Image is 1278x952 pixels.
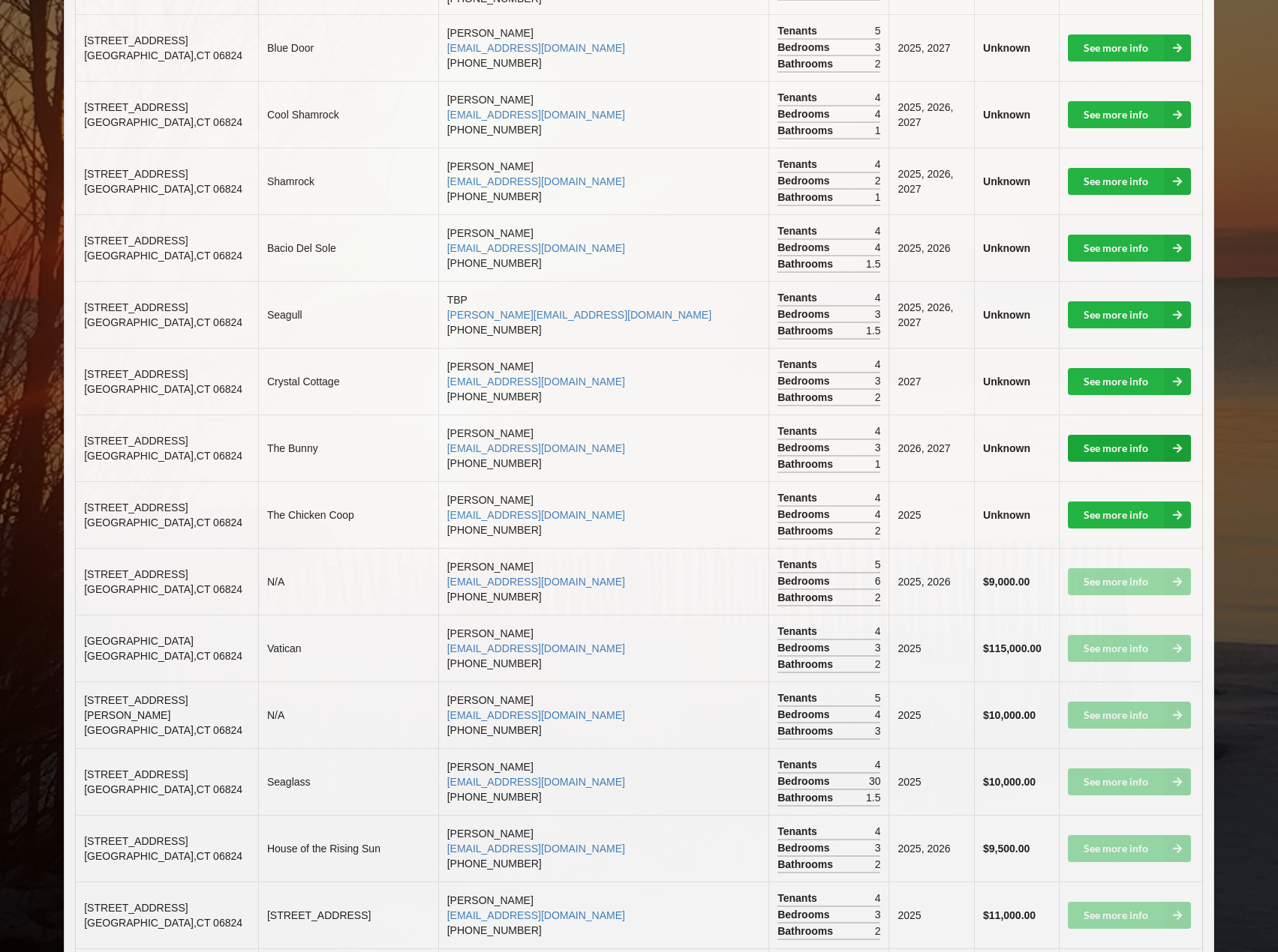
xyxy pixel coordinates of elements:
a: [EMAIL_ADDRESS][DOMAIN_NAME] [447,843,625,855]
a: See more info [1068,435,1191,462]
td: Shamrock [258,148,438,214]
b: $115,000.00 [983,642,1042,654]
span: 2 [875,590,881,605]
a: See more info [1068,368,1191,395]
span: [GEOGRAPHIC_DATA] , CT 06824 [84,583,242,595]
span: 3 [875,640,881,655]
b: Unknown [983,42,1030,54]
span: Tenants [777,557,821,572]
td: Crystal Cottage [258,348,438,415]
span: [GEOGRAPHIC_DATA] , CT 06824 [84,917,242,929]
span: Tenants [777,290,821,305]
span: Bathrooms [777,323,837,338]
span: 3 [875,907,881,922]
b: Unknown [983,109,1030,121]
span: [GEOGRAPHIC_DATA] , CT 06824 [84,650,242,662]
td: 2025, 2027 [889,14,974,81]
span: 1.5 [866,323,880,338]
span: 4 [875,90,881,105]
a: [EMAIL_ADDRESS][DOMAIN_NAME] [447,442,625,454]
span: [STREET_ADDRESS] [84,34,188,46]
span: [GEOGRAPHIC_DATA] , CT 06824 [84,383,242,395]
span: 2 [875,390,881,405]
a: [PERSON_NAME][EMAIL_ADDRESS][DOMAIN_NAME] [447,309,711,321]
span: [STREET_ADDRESS] [84,301,188,313]
a: [EMAIL_ADDRESS][DOMAIN_NAME] [447,376,625,388]
span: [STREET_ADDRESS] [84,101,188,113]
td: [PERSON_NAME] [PHONE_NUMBER] [438,348,769,415]
span: [GEOGRAPHIC_DATA] , CT 06824 [84,450,242,462]
a: [EMAIL_ADDRESS][DOMAIN_NAME] [447,909,625,921]
td: 2025, 2026 [889,214,974,281]
span: 2 [875,523,881,538]
span: Bathrooms [777,523,837,538]
span: [GEOGRAPHIC_DATA] , CT 06824 [84,116,242,128]
td: House of the Rising Sun [258,815,438,882]
td: [PERSON_NAME] [PHONE_NUMBER] [438,14,769,81]
span: 4 [875,106,881,121]
span: 4 [875,490,881,505]
a: See more info [1068,235,1191,262]
span: 1 [875,457,881,472]
td: [PERSON_NAME] [PHONE_NUMBER] [438,681,769,748]
b: Unknown [983,442,1030,454]
span: Bathrooms [777,390,837,405]
b: $9,000.00 [983,576,1030,588]
td: The Chicken Coop [258,481,438,548]
b: $9,500.00 [983,843,1030,855]
span: [GEOGRAPHIC_DATA] , CT 06824 [84,850,242,862]
span: 2 [875,657,881,672]
span: 2 [875,56,881,71]
span: 3 [875,723,881,738]
span: 4 [875,240,881,255]
span: [GEOGRAPHIC_DATA] , CT 06824 [84,724,242,736]
span: Bedrooms [777,173,833,188]
span: 5 [875,690,881,705]
span: Bedrooms [777,640,833,655]
span: Bathrooms [777,190,837,205]
span: Tenants [777,357,821,372]
span: Bathrooms [777,924,837,939]
a: See more info [1068,168,1191,195]
span: 4 [875,223,881,238]
span: Bedrooms [777,507,833,522]
span: 4 [875,290,881,305]
span: 5 [875,23,881,38]
span: [STREET_ADDRESS] [84,501,188,513]
td: 2025 [889,882,974,948]
span: 2 [875,924,881,939]
span: Tenants [777,223,821,238]
span: Bathrooms [777,657,837,672]
span: Bedrooms [777,907,833,922]
a: [EMAIL_ADDRESS][DOMAIN_NAME] [447,642,625,654]
span: Bedrooms [777,106,833,121]
td: 2025 [889,481,974,548]
b: Unknown [983,509,1030,521]
b: Unknown [983,175,1030,187]
span: 4 [875,624,881,639]
span: Tenants [777,690,821,705]
span: Bedrooms [777,440,833,455]
span: 3 [875,307,881,322]
span: Tenants [777,424,821,439]
span: 3 [875,373,881,388]
span: 1.5 [866,790,880,805]
td: 2025, 2026, 2027 [889,81,974,148]
td: 2026, 2027 [889,415,974,481]
span: Bathrooms [777,123,837,138]
a: [EMAIL_ADDRESS][DOMAIN_NAME] [447,42,625,54]
span: Bedrooms [777,373,833,388]
td: [STREET_ADDRESS] [258,882,438,948]
span: 4 [875,507,881,522]
span: [STREET_ADDRESS] [84,435,188,447]
a: [EMAIL_ADDRESS][DOMAIN_NAME] [447,776,625,788]
td: 2025, 2026 [889,548,974,615]
td: Seaglass [258,748,438,815]
td: 2025, 2026 [889,815,974,882]
span: Bedrooms [777,707,833,722]
span: 6 [875,573,881,588]
span: Bathrooms [777,457,837,472]
span: [GEOGRAPHIC_DATA] [84,635,194,647]
a: [EMAIL_ADDRESS][DOMAIN_NAME] [447,109,625,121]
span: [STREET_ADDRESS][PERSON_NAME] [84,694,188,721]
